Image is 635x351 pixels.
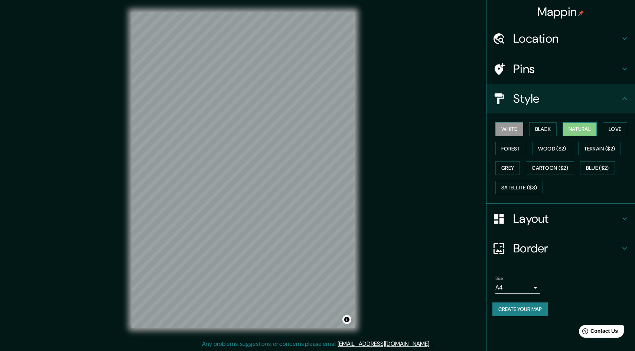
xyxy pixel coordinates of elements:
button: Grey [495,161,520,175]
button: Wood ($2) [532,142,572,156]
button: Natural [563,122,597,136]
div: Border [486,234,635,263]
h4: Mappin [537,4,584,19]
button: Create your map [492,302,548,316]
div: Style [486,84,635,113]
button: Terrain ($2) [578,142,621,156]
button: Toggle attribution [342,315,351,324]
button: Forest [495,142,526,156]
img: pin-icon.png [578,10,584,16]
h4: Border [513,241,620,256]
div: . [432,340,433,348]
div: Location [486,24,635,53]
h4: Style [513,91,620,106]
a: [EMAIL_ADDRESS][DOMAIN_NAME] [338,340,429,348]
h4: Pins [513,62,620,76]
button: Cartoon ($2) [526,161,574,175]
button: White [495,122,523,136]
div: . [430,340,432,348]
button: Blue ($2) [580,161,615,175]
h4: Layout [513,211,620,226]
button: Black [529,122,557,136]
h4: Location [513,31,620,46]
div: A4 [495,282,540,294]
p: Any problems, suggestions, or concerns please email . [202,340,430,348]
iframe: Help widget launcher [569,322,627,343]
div: Layout [486,204,635,234]
button: Satellite ($3) [495,181,543,195]
canvas: Map [131,12,355,328]
div: Pins [486,54,635,84]
button: Love [603,122,627,136]
label: Size [495,275,503,282]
